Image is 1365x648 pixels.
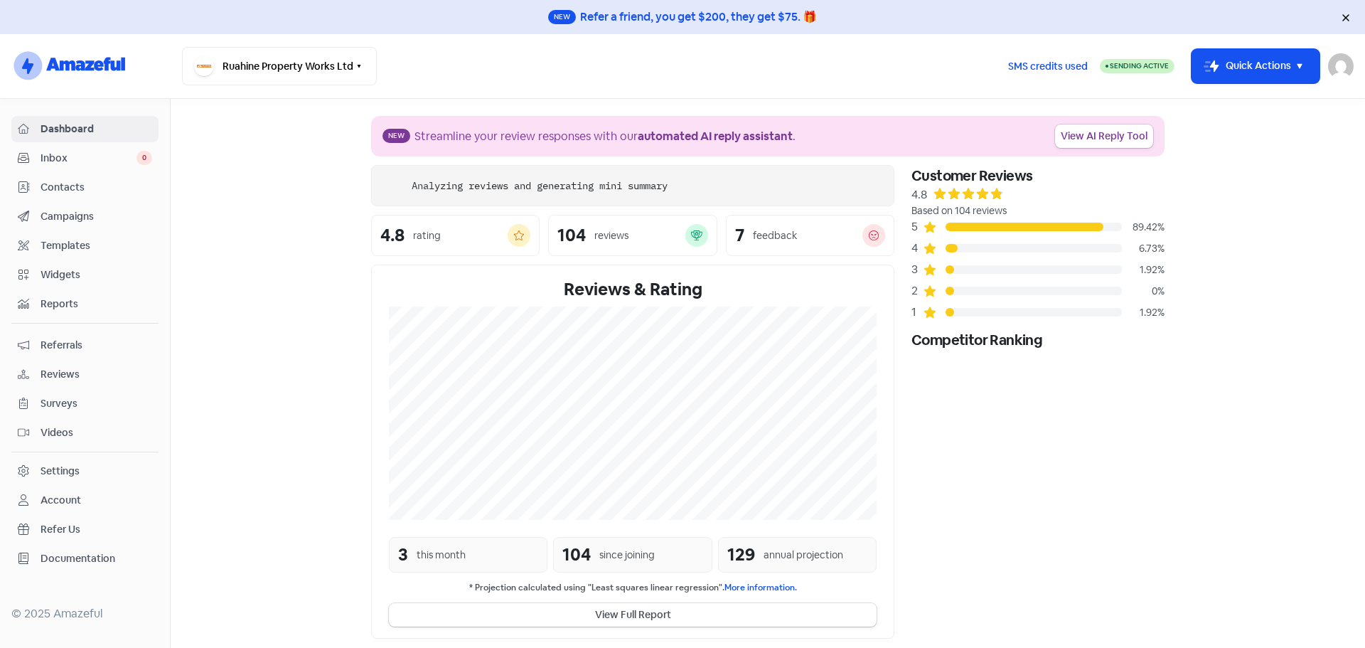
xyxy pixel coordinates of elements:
a: Account [11,487,159,514]
b: automated AI reply assistant [638,129,793,144]
div: annual projection [764,548,843,563]
span: Referrals [41,338,152,353]
div: 5 [911,218,923,235]
span: SMS credits used [1008,59,1088,74]
div: 104 [562,542,591,568]
div: 4.8 [380,227,405,244]
div: Streamline your review responses with our . [414,128,796,145]
div: Based on 104 reviews [911,203,1165,218]
a: Widgets [11,262,159,288]
a: 7feedback [726,215,894,256]
span: Documentation [41,551,152,566]
div: reviews [594,228,628,243]
a: Inbox 0 [11,145,159,171]
a: Dashboard [11,116,159,142]
span: Surveys [41,396,152,411]
div: Account [41,493,81,508]
img: User [1328,53,1354,79]
div: 104 [557,227,586,244]
div: © 2025 Amazeful [11,605,159,622]
div: Customer Reviews [911,165,1165,186]
span: Sending Active [1110,61,1169,70]
div: feedback [753,228,797,243]
a: SMS credits used [996,58,1100,73]
a: Templates [11,233,159,259]
a: 4.8rating [371,215,540,256]
span: Reviews [41,367,152,382]
span: 0 [136,151,152,165]
span: Videos [41,425,152,440]
div: rating [413,228,441,243]
div: Analyzing reviews and generating mini summary [412,179,668,193]
div: Settings [41,464,80,479]
a: View AI Reply Tool [1055,124,1153,148]
a: Reports [11,291,159,317]
div: Reviews & Rating [389,277,877,302]
button: View Full Report [389,603,877,627]
div: 1.92% [1122,305,1165,320]
div: 2 [911,282,923,299]
a: Surveys [11,391,159,417]
div: 3 [398,542,408,568]
a: Videos [11,420,159,446]
div: since joining [599,548,655,563]
div: 1 [911,304,923,321]
span: Campaigns [41,209,152,224]
span: New [382,129,410,143]
button: Ruahine Property Works Ltd [182,47,377,85]
span: Templates [41,238,152,253]
a: More information. [724,582,797,593]
a: Contacts [11,174,159,201]
div: 7 [735,227,744,244]
div: 1.92% [1122,262,1165,277]
small: * Projection calculated using "Least squares linear regression". [389,581,877,595]
span: Widgets [41,267,152,282]
span: Inbox [41,151,136,166]
span: Reports [41,297,152,312]
a: Referrals [11,332,159,358]
a: Reviews [11,361,159,388]
a: Sending Active [1100,58,1174,75]
div: Competitor Ranking [911,329,1165,351]
div: 4.8 [911,186,927,203]
div: this month [417,548,466,563]
a: Campaigns [11,203,159,230]
div: Refer a friend, you get $200, they get $75. 🎁 [580,9,817,26]
a: 104reviews [548,215,717,256]
div: 129 [727,542,755,568]
div: 4 [911,240,923,257]
button: Quick Actions [1192,49,1319,83]
span: Dashboard [41,122,152,137]
span: New [548,10,576,24]
div: 89.42% [1122,220,1165,235]
div: 0% [1122,284,1165,299]
div: 3 [911,261,923,278]
span: Contacts [41,180,152,195]
a: Settings [11,458,159,484]
span: Refer Us [41,522,152,537]
div: 6.73% [1122,241,1165,256]
a: Documentation [11,546,159,572]
a: Refer Us [11,516,159,543]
